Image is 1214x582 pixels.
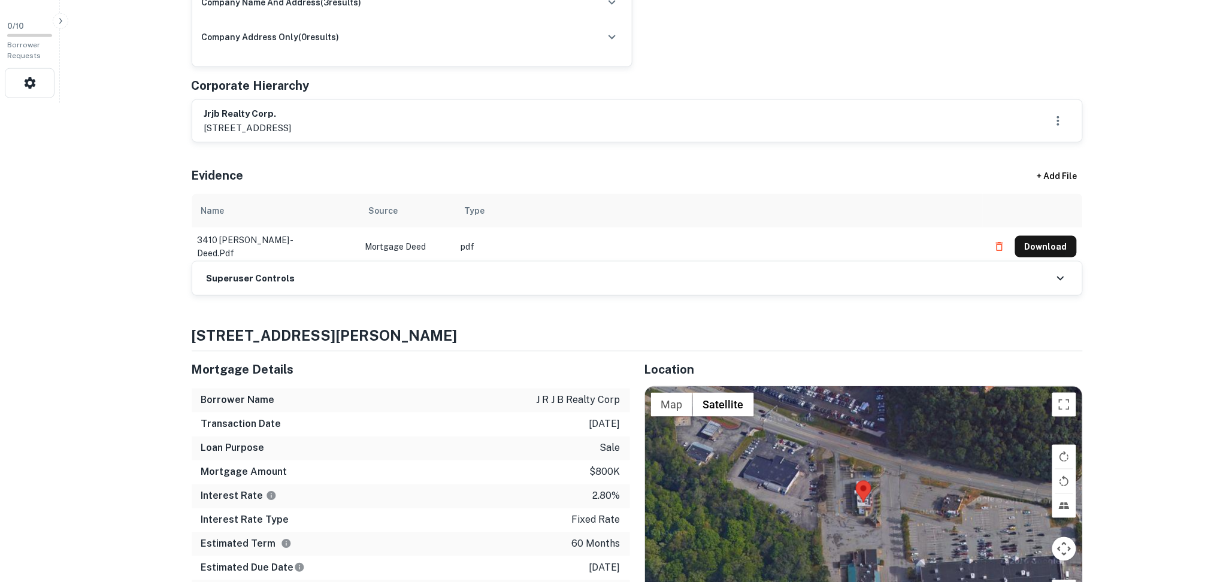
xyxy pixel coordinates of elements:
[1052,445,1076,469] button: Rotate map clockwise
[1015,236,1077,257] button: Download
[201,204,225,218] div: Name
[192,361,630,379] h5: Mortgage Details
[590,465,620,480] p: $800k
[600,441,620,456] p: sale
[1052,494,1076,518] button: Tilt map
[455,228,983,266] td: pdf
[192,194,359,228] th: Name
[294,562,305,573] svg: Estimate is based on a standard schedule for this type of loan.
[192,77,310,95] h5: Corporate Hierarchy
[359,194,455,228] th: Source
[201,537,292,551] h6: Estimated Term
[651,393,693,417] button: Show street map
[201,513,289,528] h6: Interest Rate Type
[201,561,305,575] h6: Estimated Due Date
[589,417,620,432] p: [DATE]
[204,121,292,135] p: [STREET_ADDRESS]
[593,489,620,504] p: 2.80%
[989,237,1010,256] button: Delete file
[7,41,41,60] span: Borrower Requests
[455,194,983,228] th: Type
[572,537,620,551] p: 60 months
[644,361,1083,379] h5: Location
[192,166,244,184] h5: Evidence
[207,272,295,286] h6: Superuser Controls
[1052,537,1076,561] button: Map camera controls
[201,465,287,480] h6: Mortgage Amount
[202,31,340,44] h6: company address only ( 0 results)
[589,561,620,575] p: [DATE]
[369,204,398,218] div: Source
[465,204,485,218] div: Type
[359,228,455,266] td: Mortgage Deed
[1016,165,1100,187] div: + Add File
[266,490,277,501] svg: The interest rates displayed on the website are for informational purposes only and may be report...
[7,22,24,31] span: 0 / 10
[192,228,359,266] td: 3410 [PERSON_NAME] - deed.pdf
[201,489,277,504] h6: Interest Rate
[1052,469,1076,493] button: Rotate map counterclockwise
[192,325,1083,346] h4: [STREET_ADDRESS][PERSON_NAME]
[537,393,620,408] p: j r j b realty corp
[201,441,265,456] h6: Loan Purpose
[201,393,275,408] h6: Borrower Name
[1052,393,1076,417] button: Toggle fullscreen view
[693,393,754,417] button: Show satellite imagery
[572,513,620,528] p: fixed rate
[192,194,1083,261] div: scrollable content
[281,538,292,549] svg: Term is based on a standard schedule for this type of loan.
[201,417,281,432] h6: Transaction Date
[204,107,292,121] h6: jrjb realty corp.
[1154,486,1214,544] iframe: Chat Widget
